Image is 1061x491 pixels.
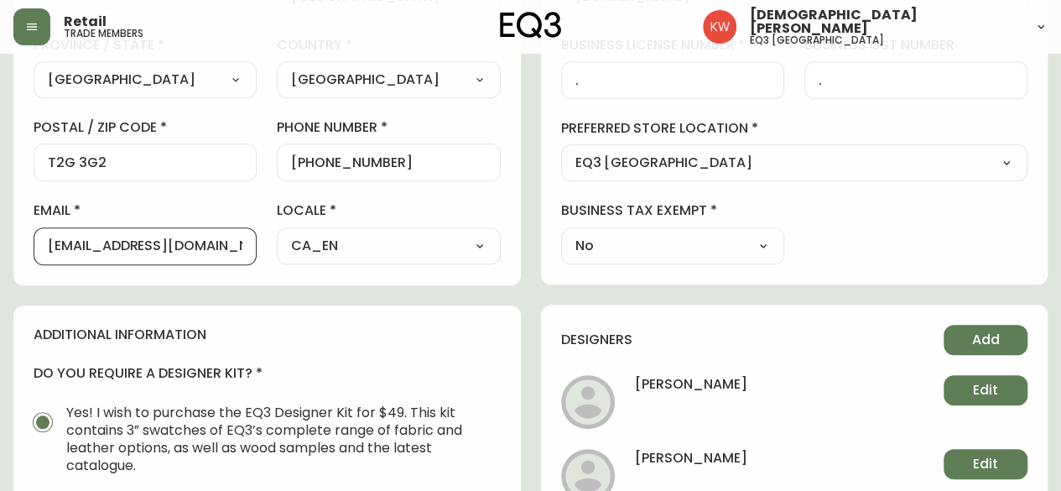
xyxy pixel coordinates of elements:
[944,375,1027,405] button: Edit
[635,375,747,405] h4: [PERSON_NAME]
[277,201,500,220] label: locale
[973,455,998,473] span: Edit
[64,29,143,39] h5: trade members
[500,12,562,39] img: logo
[34,364,501,383] h4: do you require a designer kit?
[561,331,632,349] h4: designers
[973,381,998,400] span: Edit
[561,119,1028,138] label: preferred store location
[972,331,1000,349] span: Add
[703,10,736,44] img: f33162b67396b0982c40ce2a87247151
[34,201,257,220] label: email
[635,449,747,479] h4: [PERSON_NAME]
[66,404,487,474] span: Yes! I wish to purchase the EQ3 Designer Kit for $49. This kit contains 3” swatches of EQ3’s comp...
[944,449,1027,479] button: Edit
[561,201,784,220] label: business tax exempt
[277,118,500,137] label: phone number
[64,15,107,29] span: Retail
[750,35,884,45] h5: eq3 [GEOGRAPHIC_DATA]
[34,326,501,344] h4: additional information
[944,325,1027,355] button: Add
[34,118,257,137] label: postal / zip code
[750,8,1021,35] span: [DEMOGRAPHIC_DATA][PERSON_NAME]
